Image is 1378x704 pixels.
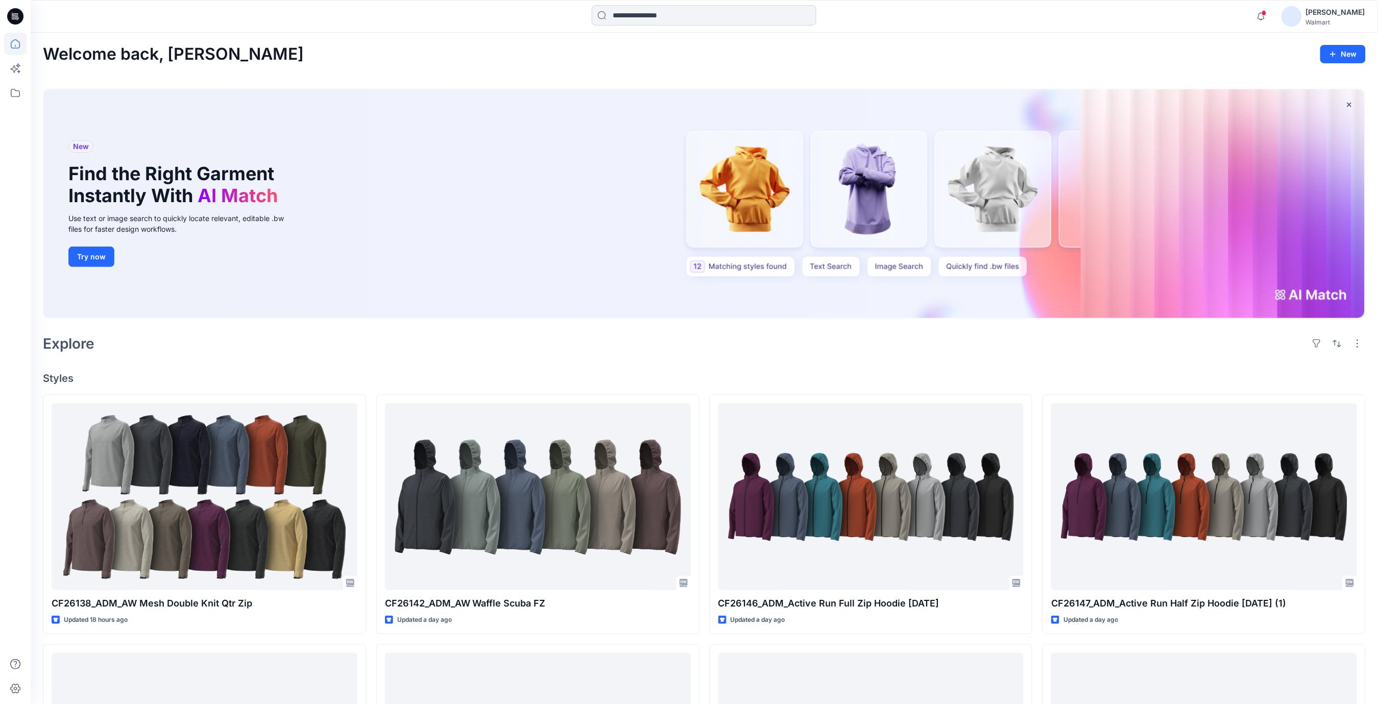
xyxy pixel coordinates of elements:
span: New [73,140,89,153]
button: Try now [68,247,114,267]
a: CF26146_ADM_Active Run Full Zip Hoodie 30SEP25 [718,403,1024,590]
h4: Styles [43,372,1366,384]
div: [PERSON_NAME] [1306,6,1365,18]
p: CF26138_ADM_AW Mesh Double Knit Qtr Zip [52,596,357,611]
h2: Welcome back, [PERSON_NAME] [43,45,304,64]
a: CF26147_ADM_Active Run Half Zip Hoodie 30SEP25 (1) [1051,403,1357,590]
button: New [1320,45,1366,63]
a: CF26142_ADM_AW Waffle Scuba FZ [385,403,691,590]
p: CF26147_ADM_Active Run Half Zip Hoodie [DATE] (1) [1051,596,1357,611]
p: Updated a day ago [1063,615,1118,625]
p: CF26146_ADM_Active Run Full Zip Hoodie [DATE] [718,596,1024,611]
h1: Find the Right Garment Instantly With [68,163,283,207]
img: avatar [1282,6,1302,27]
span: AI Match [198,184,278,207]
a: CF26138_ADM_AW Mesh Double Knit Qtr Zip [52,403,357,590]
p: Updated a day ago [397,615,452,625]
p: Updated 18 hours ago [64,615,128,625]
div: Walmart [1306,18,1365,26]
h2: Explore [43,335,94,352]
div: Use text or image search to quickly locate relevant, editable .bw files for faster design workflows. [68,213,298,234]
p: Updated a day ago [731,615,785,625]
p: CF26142_ADM_AW Waffle Scuba FZ [385,596,691,611]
